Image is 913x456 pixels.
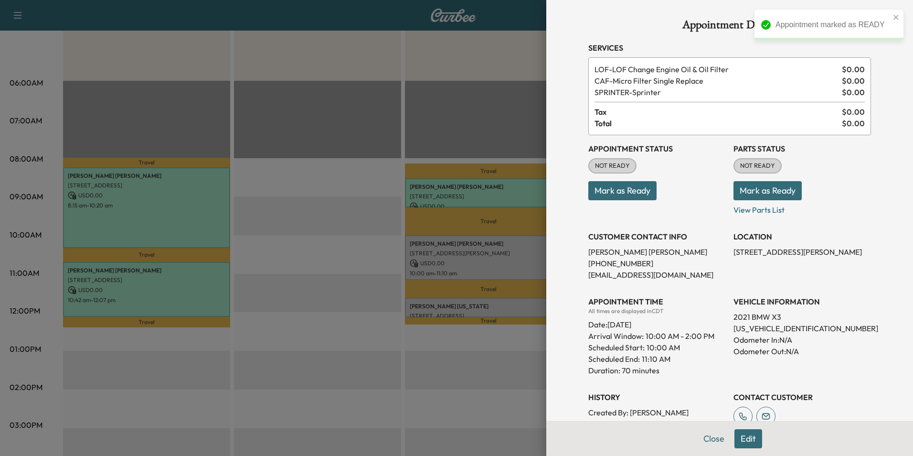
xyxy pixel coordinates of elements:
[588,19,871,34] h1: Appointment Details
[588,181,657,200] button: Mark as Ready
[588,246,726,258] p: [PERSON_NAME] [PERSON_NAME]
[595,106,842,118] span: Tax
[588,353,640,365] p: Scheduled End:
[646,330,714,342] span: 10:00 AM - 2:00 PM
[775,19,890,31] div: Appointment marked as READY
[733,346,871,357] p: Odometer Out: N/A
[595,75,838,87] span: Micro Filter Single Replace
[733,334,871,346] p: Odometer In: N/A
[588,269,726,281] p: [EMAIL_ADDRESS][DOMAIN_NAME]
[588,258,726,269] p: [PHONE_NUMBER]
[733,246,871,258] p: [STREET_ADDRESS][PERSON_NAME]
[588,296,726,307] h3: APPOINTMENT TIME
[734,429,762,448] button: Edit
[842,64,865,75] span: $ 0.00
[588,418,726,430] p: Created At : [DATE] 8:30:16 AM
[595,87,838,98] span: Sprinter
[733,311,871,323] p: 2021 BMW X3
[588,342,645,353] p: Scheduled Start:
[589,161,636,171] span: NOT READY
[733,200,871,216] p: View Parts List
[588,407,726,418] p: Created By : [PERSON_NAME]
[642,353,670,365] p: 11:10 AM
[733,296,871,307] h3: VEHICLE INFORMATION
[588,307,726,315] div: All times are displayed in CDT
[588,143,726,154] h3: Appointment Status
[588,391,726,403] h3: History
[595,64,838,75] span: LOF Change Engine Oil & Oil Filter
[588,42,871,54] h3: Services
[697,429,731,448] button: Close
[842,87,865,98] span: $ 0.00
[842,118,865,129] span: $ 0.00
[588,231,726,242] h3: CUSTOMER CONTACT INFO
[733,391,871,403] h3: CONTACT CUSTOMER
[734,161,781,171] span: NOT READY
[588,365,726,376] p: Duration: 70 minutes
[733,323,871,334] p: [US_VEHICLE_IDENTIFICATION_NUMBER]
[588,315,726,330] div: Date: [DATE]
[588,330,726,342] p: Arrival Window:
[647,342,680,353] p: 10:00 AM
[595,118,842,129] span: Total
[842,75,865,87] span: $ 0.00
[842,106,865,118] span: $ 0.00
[893,13,900,21] button: close
[733,143,871,154] h3: Parts Status
[733,181,802,200] button: Mark as Ready
[733,231,871,242] h3: LOCATION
